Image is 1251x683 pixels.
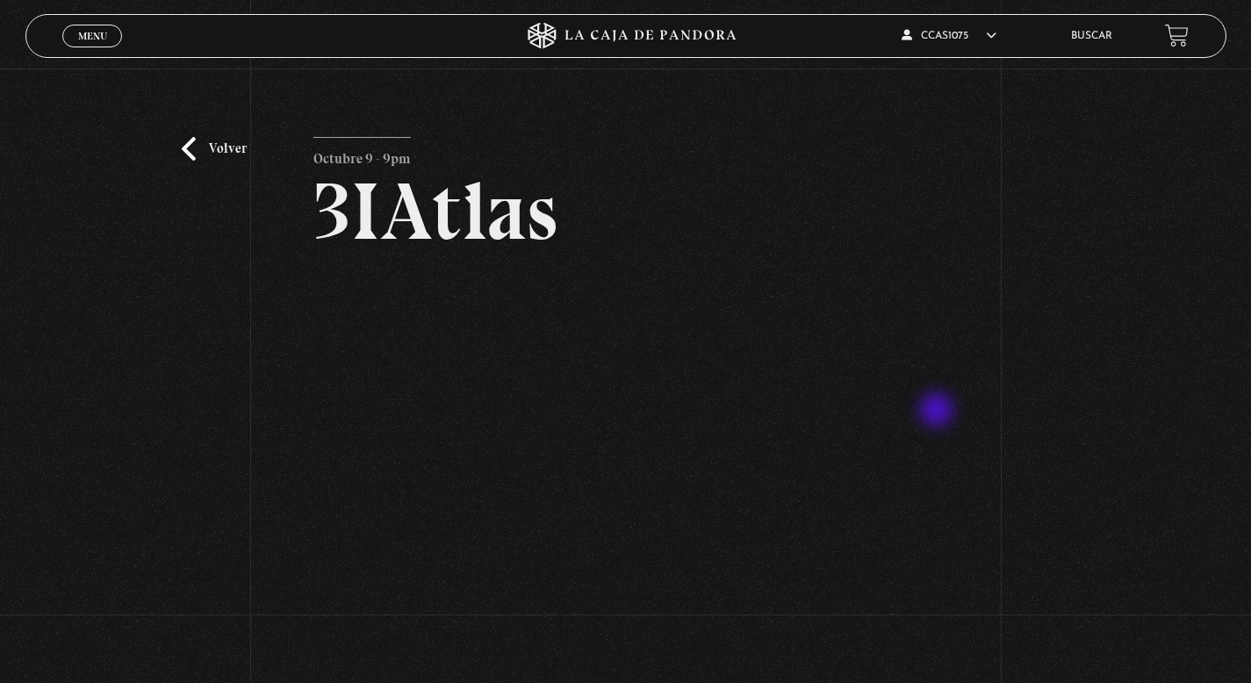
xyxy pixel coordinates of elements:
[1165,24,1189,47] a: View your shopping cart
[72,45,113,57] span: Cerrar
[182,137,247,161] a: Volver
[78,31,107,41] span: Menu
[313,137,411,172] p: Octubre 9 - 9pm
[902,31,996,41] span: ccas1075
[313,278,938,629] iframe: Dailymotion video player – 3IATLAS
[1071,31,1112,41] a: Buscar
[313,171,938,252] h2: 3IAtlas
